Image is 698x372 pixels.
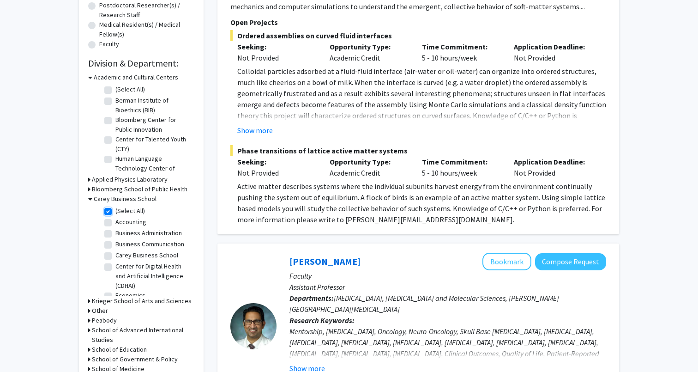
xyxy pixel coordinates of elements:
[289,293,334,303] b: Departments:
[94,194,156,204] h3: Carey Business School
[99,39,119,49] label: Faculty
[422,156,500,167] p: Time Commitment:
[7,330,39,365] iframe: Chat
[115,250,178,260] label: Carey Business School
[507,41,599,63] div: Not Provided
[237,66,606,132] p: Colloidal particles adsorbed at a fluid-fluid interface (air-water or oil-water) can organize int...
[99,0,194,20] label: Postdoctoral Researcher(s) / Research Staff
[92,306,108,316] h3: Other
[115,134,192,154] label: Center for Talented Youth (CTY)
[115,154,192,183] label: Human Language Technology Center of Excellence (HLTCOE)
[289,256,361,267] a: [PERSON_NAME]
[92,354,178,364] h3: School of Government & Policy
[99,20,194,39] label: Medical Resident(s) / Medical Fellow(s)
[115,96,192,115] label: Berman Institute of Bioethics (BIB)
[115,228,182,238] label: Business Administration
[92,175,168,184] h3: Applied Physics Laboratory
[94,73,178,82] h3: Academic and Cultural Centers
[237,167,316,178] div: Not Provided
[237,52,316,63] div: Not Provided
[237,156,316,167] p: Seeking:
[115,262,192,291] label: Center for Digital Health and Artificial Intelligence (CDHAI)
[507,156,599,178] div: Not Provided
[289,316,355,325] b: Research Keywords:
[115,291,145,300] label: Economics
[237,41,316,52] p: Seeking:
[92,296,192,306] h3: Krieger School of Arts and Sciences
[422,41,500,52] p: Time Commitment:
[514,156,592,167] p: Application Deadline:
[92,325,194,345] h3: School of Advanced International Studies
[482,253,531,270] button: Add Raj Mukherjee to Bookmarks
[330,41,408,52] p: Opportunity Type:
[230,145,606,156] span: Phase transitions of lattice active matter systems
[330,156,408,167] p: Opportunity Type:
[115,206,145,216] label: (Select All)
[535,253,606,270] button: Compose Request to Raj Mukherjee
[230,30,606,41] span: Ordered assemblies on curved fluid interfaces
[230,17,606,28] p: Open Projects
[92,345,147,354] h3: School of Education
[514,41,592,52] p: Application Deadline:
[115,85,145,94] label: (Select All)
[92,184,187,194] h3: Bloomberg School of Public Health
[415,156,507,178] div: 5 - 10 hours/week
[289,293,559,314] span: [MEDICAL_DATA], [MEDICAL_DATA] and Molecular Sciences, [PERSON_NAME][GEOGRAPHIC_DATA][MEDICAL_DATA]
[115,217,146,227] label: Accounting
[115,239,184,249] label: Business Communication
[237,125,273,136] button: Show more
[92,316,117,325] h3: Peabody
[88,58,194,69] h2: Division & Department:
[323,156,415,178] div: Academic Credit
[415,41,507,63] div: 5 - 10 hours/week
[237,181,606,225] p: Active matter describes systems where the individual subunits harvest energy from the environment...
[323,41,415,63] div: Academic Credit
[289,281,606,293] p: Assistant Professor
[115,115,192,134] label: Bloomberg Center for Public Innovation
[289,270,606,281] p: Faculty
